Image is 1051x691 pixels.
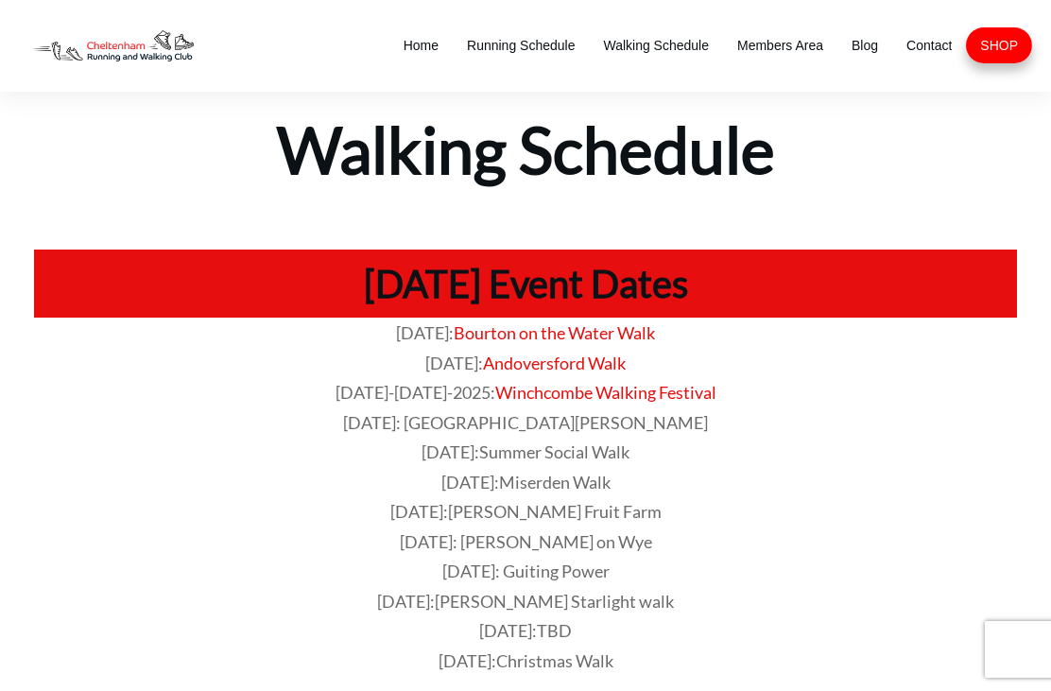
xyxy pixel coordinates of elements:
[479,620,572,641] span: [DATE]:
[737,32,823,59] a: Members Area
[537,620,572,641] span: TBD
[603,32,709,59] a: Walking Schedule
[483,353,626,373] a: Andoversford Walk
[43,259,1008,308] h1: [DATE] Event Dates
[499,472,611,492] span: Miserden Walk
[852,32,878,59] a: Blog
[396,322,454,343] span: [DATE]:
[906,32,952,59] a: Contact
[980,32,1018,59] a: SHOP
[439,650,613,671] span: [DATE]:
[390,501,662,522] span: [DATE]:
[441,472,611,492] span: [DATE]:
[496,650,613,671] span: Christmas Walk
[377,591,674,612] span: [DATE]:
[467,32,575,59] a: Running Schedule
[400,531,652,552] span: [DATE]: [PERSON_NAME] on Wye
[448,501,662,522] span: [PERSON_NAME] Fruit Farm
[495,382,716,403] a: Winchcombe Walking Festival
[435,591,674,612] span: [PERSON_NAME] Starlight walk
[442,561,610,581] span: [DATE]: Guiting Power
[19,19,207,73] img: Decathlon
[454,322,655,343] a: Bourton on the Water Walk
[404,32,439,59] a: Home
[16,94,1035,191] h1: Walking Schedule
[425,353,483,373] span: [DATE]:
[343,412,708,433] span: [DATE]: [GEOGRAPHIC_DATA][PERSON_NAME]
[422,441,629,462] span: [DATE]:
[336,382,495,403] span: [DATE]-[DATE]-2025:
[479,441,629,462] span: Summer Social Walk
